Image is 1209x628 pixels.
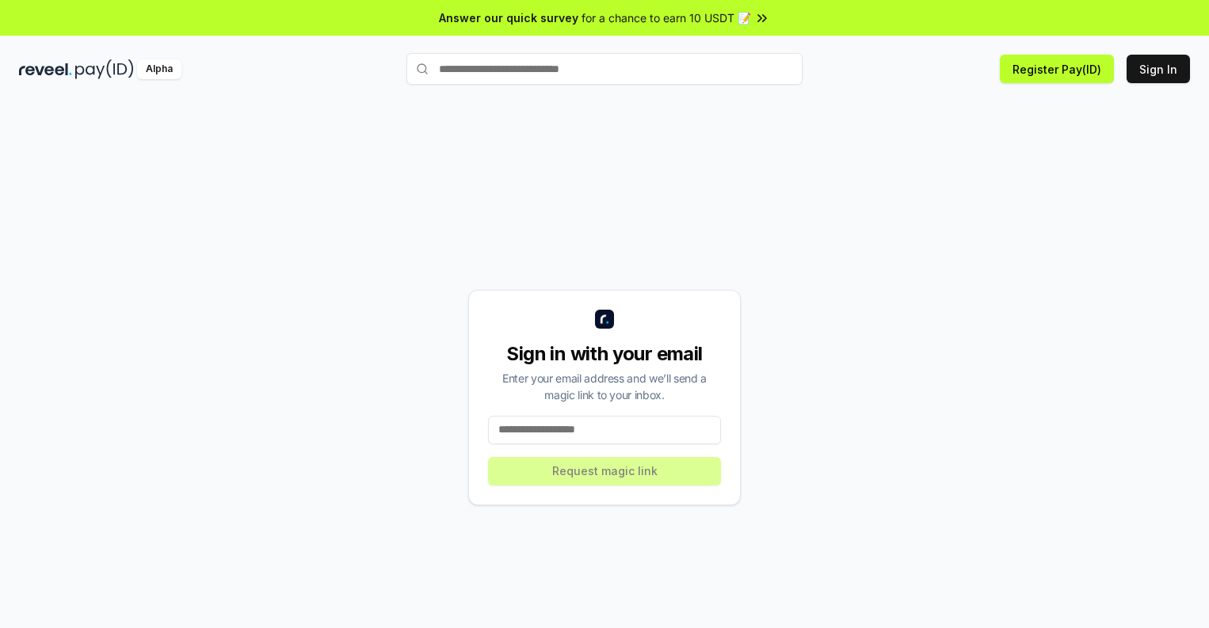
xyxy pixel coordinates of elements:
img: logo_small [595,310,614,329]
div: Sign in with your email [488,341,721,367]
div: Enter your email address and we’ll send a magic link to your inbox. [488,370,721,403]
img: reveel_dark [19,59,72,79]
span: Answer our quick survey [439,10,578,26]
div: Alpha [137,59,181,79]
button: Sign In [1127,55,1190,83]
button: Register Pay(ID) [1000,55,1114,83]
span: for a chance to earn 10 USDT 📝 [582,10,751,26]
img: pay_id [75,59,134,79]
